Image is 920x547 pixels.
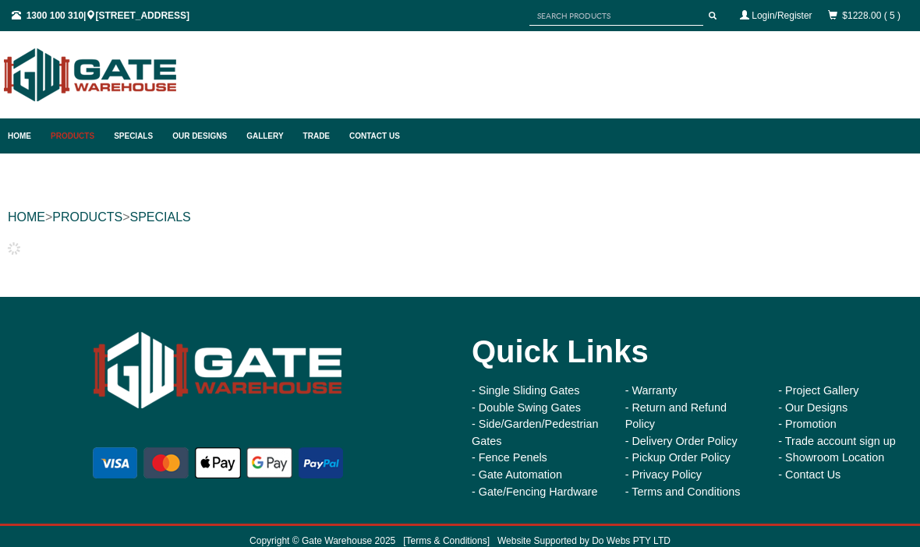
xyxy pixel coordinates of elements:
[239,118,295,154] a: Gallery
[43,118,106,154] a: Products
[106,118,165,154] a: Specials
[472,384,579,397] a: - Single Sliding Gates
[472,451,547,464] a: - Fence Penels
[778,384,858,397] a: - Project Gallery
[90,320,346,421] img: Gate Warehouse
[778,401,847,414] a: - Our Designs
[625,485,741,498] a: - Terms and Conditions
[472,485,598,498] a: - Gate/Fencing Hardware
[295,118,341,154] a: Trade
[8,192,912,242] div: > >
[395,535,490,546] span: [ ]
[497,535,671,546] a: Website Supported by Do Webs PTY LTD
[472,418,598,447] a: - Side/Garden/Pedestrian Gates
[472,401,581,414] a: - Double Swing Gates
[27,10,83,21] a: 1300 100 310
[406,535,487,546] a: Terms & Conditions
[778,418,836,430] a: - Promotion
[90,444,346,482] img: payment options
[778,451,884,464] a: - Showroom Location
[625,451,731,464] a: - Pickup Order Policy
[529,6,703,26] input: SEARCH PRODUCTS
[842,10,901,21] a: $1228.00 ( 5 )
[625,435,738,447] a: - Delivery Order Policy
[165,118,239,154] a: Our Designs
[778,435,895,447] a: - Trade account sign up
[472,320,908,383] div: Quick Links
[52,210,122,224] a: PRODUCTS
[625,384,678,397] a: - Warranty
[472,468,562,481] a: - Gate Automation
[12,10,189,21] span: | [STREET_ADDRESS]
[625,468,702,481] a: - Privacy Policy
[625,401,727,431] a: - Return and Refund Policy
[752,10,812,21] a: Login/Register
[341,118,400,154] a: Contact Us
[778,468,840,481] a: - Contact Us
[129,210,190,224] a: SPECIALS
[8,210,45,224] a: HOME
[8,118,43,154] a: Home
